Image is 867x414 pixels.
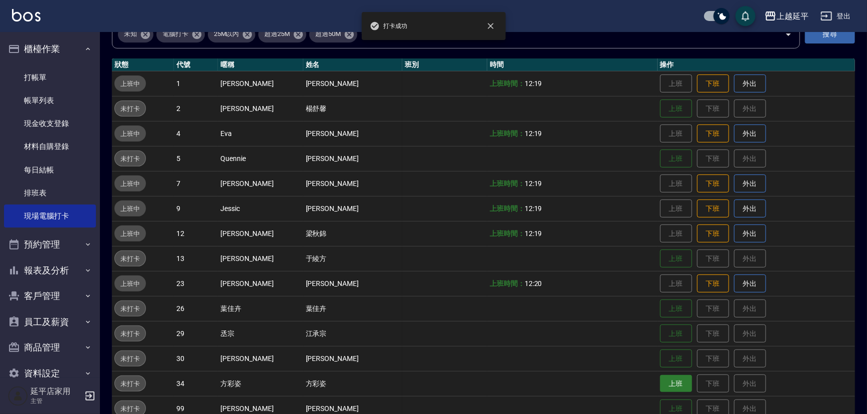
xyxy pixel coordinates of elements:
[4,36,96,62] button: 櫃檯作業
[660,324,692,343] button: 上班
[208,26,256,42] div: 25M以內
[490,79,525,87] b: 上班時間：
[218,121,303,146] td: Eva
[734,274,766,293] button: 外出
[660,375,692,392] button: 上班
[303,96,402,121] td: 楊舒馨
[30,386,81,396] h5: 延平店家用
[303,371,402,396] td: 方彩姿
[4,135,96,158] a: 材料自購登錄
[734,74,766,93] button: 外出
[4,334,96,360] button: 商品管理
[174,246,218,271] td: 13
[174,321,218,346] td: 29
[660,299,692,318] button: 上班
[4,89,96,112] a: 帳單列表
[303,58,402,71] th: 姓名
[114,228,146,239] span: 上班中
[402,58,487,71] th: 班別
[734,174,766,193] button: 外出
[525,229,542,237] span: 12:19
[174,296,218,321] td: 26
[258,29,296,39] span: 超過25M
[4,158,96,181] a: 每日結帳
[697,199,729,218] button: 下班
[309,26,357,42] div: 超過50M
[303,121,402,146] td: [PERSON_NAME]
[218,371,303,396] td: 方彩姿
[174,271,218,296] td: 23
[208,29,245,39] span: 25M以內
[303,196,402,221] td: [PERSON_NAME]
[218,246,303,271] td: [PERSON_NAME]
[490,204,525,212] b: 上班時間：
[490,279,525,287] b: 上班時間：
[114,178,146,189] span: 上班中
[660,249,692,268] button: 上班
[734,199,766,218] button: 外出
[4,112,96,135] a: 現金收支登錄
[115,328,145,339] span: 未打卡
[805,25,855,43] button: 搜尋
[480,15,502,37] button: close
[218,58,303,71] th: 暱稱
[174,146,218,171] td: 5
[4,283,96,309] button: 客戶管理
[359,25,768,43] input: 篩選條件
[303,321,402,346] td: 江承宗
[114,203,146,214] span: 上班中
[156,29,194,39] span: 電腦打卡
[525,79,542,87] span: 12:19
[761,6,813,26] button: 上越延平
[12,9,40,21] img: Logo
[490,129,525,137] b: 上班時間：
[4,204,96,227] a: 現場電腦打卡
[156,26,205,42] div: 電腦打卡
[487,58,658,71] th: 時間
[303,296,402,321] td: 葉佳卉
[303,221,402,246] td: 梁秋錦
[525,129,542,137] span: 12:19
[660,99,692,118] button: 上班
[118,26,153,42] div: 未知
[218,346,303,371] td: [PERSON_NAME]
[4,309,96,335] button: 員工及薪資
[817,7,855,25] button: 登出
[777,10,809,22] div: 上越延平
[174,58,218,71] th: 代號
[4,360,96,386] button: 資料設定
[115,103,145,114] span: 未打卡
[218,71,303,96] td: [PERSON_NAME]
[303,271,402,296] td: [PERSON_NAME]
[218,171,303,196] td: [PERSON_NAME]
[697,274,729,293] button: 下班
[174,171,218,196] td: 7
[115,253,145,264] span: 未打卡
[697,174,729,193] button: 下班
[525,179,542,187] span: 12:19
[370,21,408,31] span: 打卡成功
[218,146,303,171] td: Quennie
[218,221,303,246] td: [PERSON_NAME]
[258,26,306,42] div: 超過25M
[490,179,525,187] b: 上班時間：
[660,149,692,168] button: 上班
[303,346,402,371] td: [PERSON_NAME]
[118,29,143,39] span: 未知
[218,271,303,296] td: [PERSON_NAME]
[115,353,145,364] span: 未打卡
[734,224,766,243] button: 外出
[174,196,218,221] td: 9
[658,58,855,71] th: 操作
[303,171,402,196] td: [PERSON_NAME]
[660,349,692,368] button: 上班
[218,296,303,321] td: 葉佳卉
[114,128,146,139] span: 上班中
[4,231,96,257] button: 預約管理
[218,196,303,221] td: Jessic
[115,153,145,164] span: 未打卡
[115,403,145,414] span: 未打卡
[218,321,303,346] td: 丞宗
[114,278,146,289] span: 上班中
[115,378,145,389] span: 未打卡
